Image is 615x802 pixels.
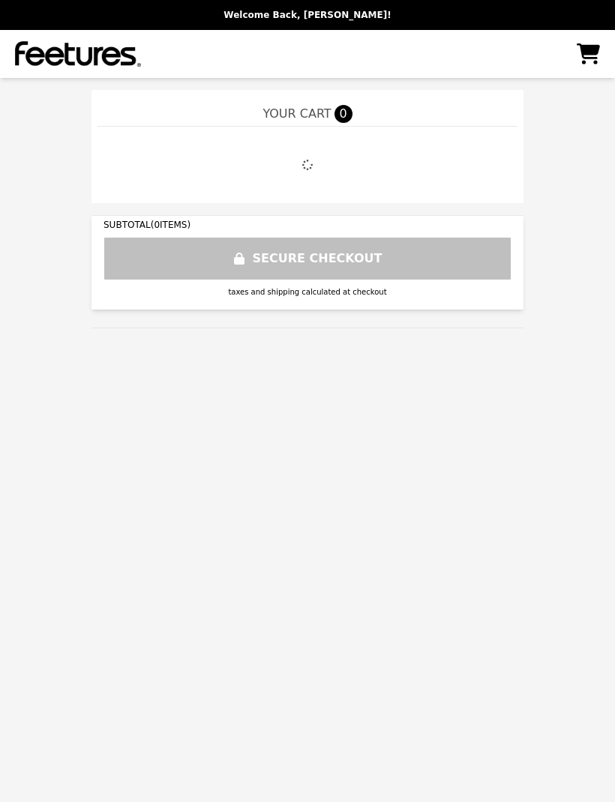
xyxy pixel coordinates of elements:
span: 0 [334,105,352,123]
span: YOUR CART [262,105,331,123]
p: Welcome Back, [PERSON_NAME]! [9,9,606,21]
img: Brand Logo [15,39,141,69]
span: ( 0 ITEMS) [151,220,190,230]
span: SUBTOTAL [103,220,151,230]
div: taxes and shipping calculated at checkout [103,286,511,298]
